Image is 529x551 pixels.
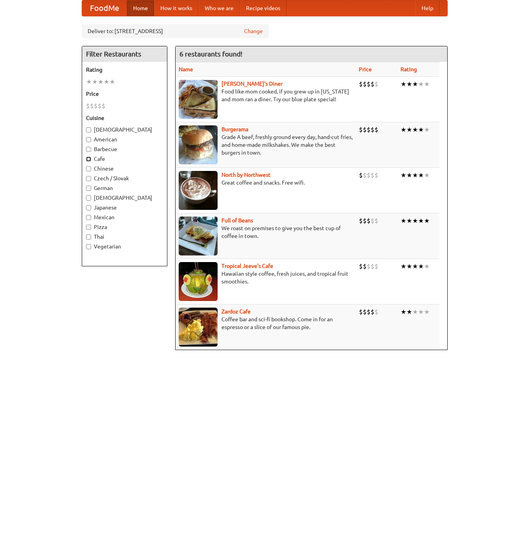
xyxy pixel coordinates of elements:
[424,217,430,225] li: ★
[86,157,91,162] input: Cafe
[221,81,283,87] a: [PERSON_NAME]'s Diner
[406,125,412,134] li: ★
[374,262,378,271] li: $
[179,88,353,103] p: Food like mom cooked, if you grew up in [US_STATE] and mom ran a diner. Try our blue plate special!
[371,217,374,225] li: $
[359,125,363,134] li: $
[179,50,243,58] ng-pluralize: 6 restaurants found!
[109,77,115,86] li: ★
[412,308,418,316] li: ★
[240,0,286,16] a: Recipe videos
[363,171,367,180] li: $
[412,125,418,134] li: ★
[424,308,430,316] li: ★
[412,171,418,180] li: ★
[179,133,353,157] p: Grade A beef, freshly ground every day, hand-cut fries, and home-made milkshakes. We make the bes...
[401,171,406,180] li: ★
[363,80,367,88] li: $
[98,102,102,110] li: $
[371,125,374,134] li: $
[406,171,412,180] li: ★
[86,127,91,132] input: [DEMOGRAPHIC_DATA]
[82,0,127,16] a: FoodMe
[367,171,371,180] li: $
[179,224,353,240] p: We roast on premises to give you the best cup of coffee in town.
[424,125,430,134] li: ★
[406,262,412,271] li: ★
[412,262,418,271] li: ★
[94,102,98,110] li: $
[412,217,418,225] li: ★
[199,0,240,16] a: Who we are
[406,217,412,225] li: ★
[374,308,378,316] li: $
[367,125,371,134] li: $
[418,171,424,180] li: ★
[86,213,163,221] label: Mexican
[86,244,91,249] input: Vegetarian
[374,125,378,134] li: $
[86,184,163,192] label: German
[367,308,371,316] li: $
[86,215,91,220] input: Mexican
[179,308,218,347] img: zardoz.jpg
[401,80,406,88] li: ★
[86,114,163,122] h5: Cuisine
[179,125,218,164] img: burgerama.jpg
[86,90,163,98] h5: Price
[86,136,163,143] label: American
[86,186,91,191] input: German
[367,80,371,88] li: $
[127,0,154,16] a: Home
[179,80,218,119] img: sallys.jpg
[374,217,378,225] li: $
[374,171,378,180] li: $
[179,262,218,301] img: jeeves.jpg
[424,262,430,271] li: ★
[415,0,439,16] a: Help
[418,217,424,225] li: ★
[401,308,406,316] li: ★
[401,262,406,271] li: ★
[179,270,353,285] p: Hawaiian style coffee, fresh juices, and tropical fruit smoothies.
[406,308,412,316] li: ★
[359,217,363,225] li: $
[179,315,353,331] p: Coffee bar and sci-fi bookshop. Come in for an espresso or a slice of our famous pie.
[401,66,417,72] a: Rating
[86,204,163,211] label: Japanese
[418,125,424,134] li: ★
[86,174,163,182] label: Czech / Slovak
[86,243,163,250] label: Vegetarian
[221,126,248,132] a: Burgerama
[371,308,374,316] li: $
[98,77,104,86] li: ★
[359,66,372,72] a: Price
[401,217,406,225] li: ★
[102,102,105,110] li: $
[179,66,193,72] a: Name
[86,194,163,202] label: [DEMOGRAPHIC_DATA]
[371,171,374,180] li: $
[86,233,163,241] label: Thai
[221,172,271,178] a: North by Northwest
[86,126,163,134] label: [DEMOGRAPHIC_DATA]
[104,77,109,86] li: ★
[418,308,424,316] li: ★
[86,145,163,153] label: Barbecue
[367,217,371,225] li: $
[86,234,91,239] input: Thai
[92,77,98,86] li: ★
[244,27,263,35] a: Change
[371,262,374,271] li: $
[82,24,269,38] div: Deliver to: [STREET_ADDRESS]
[86,147,91,152] input: Barbecue
[86,137,91,142] input: American
[221,263,273,269] a: Tropical Jeeve's Cafe
[86,155,163,163] label: Cafe
[359,80,363,88] li: $
[86,176,91,181] input: Czech / Slovak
